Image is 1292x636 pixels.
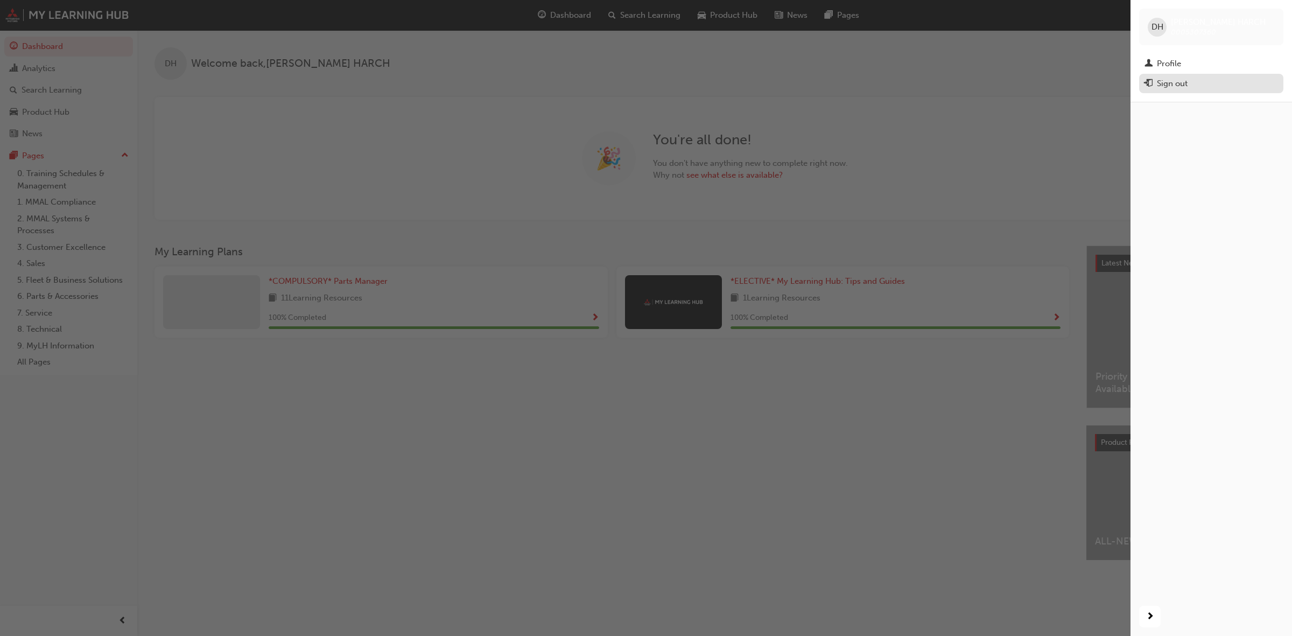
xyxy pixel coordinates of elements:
span: exit-icon [1144,79,1153,89]
span: 0005307360 [1171,27,1216,37]
span: man-icon [1144,59,1153,69]
button: Sign out [1139,74,1283,94]
span: next-icon [1146,610,1154,624]
span: [PERSON_NAME] HARCH [1171,17,1266,27]
div: Profile [1157,58,1181,70]
span: DH [1151,21,1163,33]
div: Sign out [1157,78,1188,90]
a: Profile [1139,54,1283,74]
